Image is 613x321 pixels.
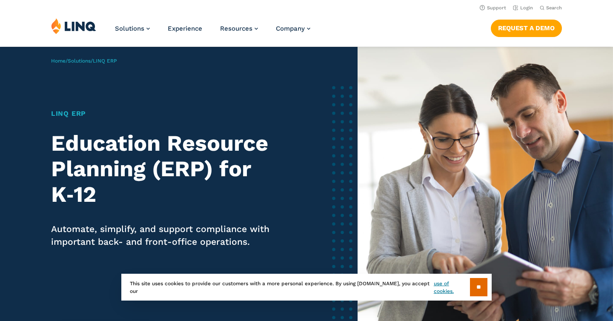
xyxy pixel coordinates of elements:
[491,18,562,37] nav: Button Navigation
[434,280,470,295] a: use of cookies.
[115,25,150,32] a: Solutions
[480,5,506,11] a: Support
[68,58,91,64] a: Solutions
[121,274,492,301] div: This site uses cookies to provide our customers with a more personal experience. By using [DOMAIN...
[93,58,117,64] span: LINQ ERP
[51,223,292,248] p: Automate, simplify, and support compliance with important back- and front-office operations.
[51,58,66,64] a: Home
[276,25,305,32] span: Company
[115,25,144,32] span: Solutions
[168,25,202,32] a: Experience
[51,109,292,119] h1: LINQ ERP
[491,20,562,37] a: Request a Demo
[276,25,310,32] a: Company
[540,5,562,11] button: Open Search Bar
[51,58,117,64] span: / /
[51,18,96,34] img: LINQ | K‑12 Software
[546,5,562,11] span: Search
[220,25,252,32] span: Resources
[115,18,310,46] nav: Primary Navigation
[513,5,533,11] a: Login
[220,25,258,32] a: Resources
[51,131,292,207] h2: Education Resource Planning (ERP) for K‑12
